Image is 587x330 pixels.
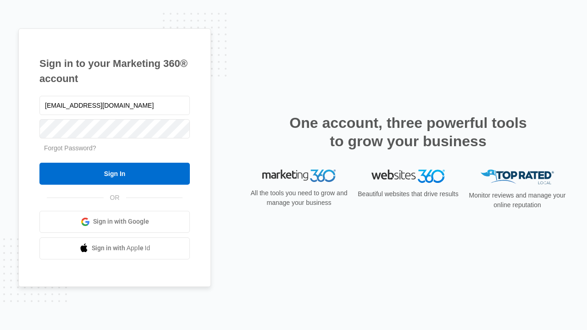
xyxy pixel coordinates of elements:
[262,170,336,182] img: Marketing 360
[39,211,190,233] a: Sign in with Google
[287,114,530,150] h2: One account, three powerful tools to grow your business
[92,243,150,253] span: Sign in with Apple Id
[93,217,149,226] span: Sign in with Google
[39,96,190,115] input: Email
[104,193,126,203] span: OR
[39,237,190,259] a: Sign in with Apple Id
[481,170,554,185] img: Top Rated Local
[357,189,460,199] p: Beautiful websites that drive results
[44,144,96,152] a: Forgot Password?
[39,56,190,86] h1: Sign in to your Marketing 360® account
[466,191,569,210] p: Monitor reviews and manage your online reputation
[39,163,190,185] input: Sign In
[371,170,445,183] img: Websites 360
[248,188,350,208] p: All the tools you need to grow and manage your business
